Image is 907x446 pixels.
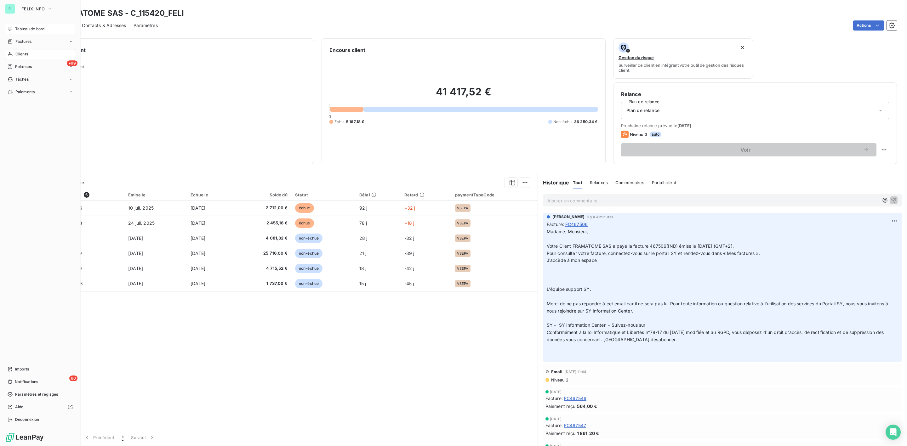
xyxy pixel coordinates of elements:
[38,46,306,54] h6: Informations client
[5,402,75,412] a: Aide
[545,422,563,429] span: Facture :
[629,147,863,152] span: Voir
[547,286,591,292] span: L'équipe support SY.
[15,39,31,44] span: Factures
[587,215,613,219] span: il y a 4 minutes
[15,89,35,95] span: Paiements
[191,251,205,256] span: [DATE]
[545,403,576,409] span: Paiement reçu
[295,203,314,213] span: échue
[15,379,38,385] span: Notifications
[457,236,469,240] span: VSEPA
[547,330,885,342] span: Conformément à la loi Informatique et Libertés n°78-17 du [DATE] modifiée et au RGPD, vous dispos...
[118,431,127,444] button: 1
[547,221,564,228] span: Facture :
[552,214,585,220] span: [PERSON_NAME]
[15,51,28,57] span: Clients
[295,264,322,273] span: non-échue
[191,205,205,211] span: [DATE]
[359,205,368,211] span: 92 j
[457,267,469,270] span: VSEPA
[853,20,884,31] button: Actions
[404,205,415,211] span: +32 j
[564,395,586,402] span: FC467546
[15,392,58,397] span: Paramètres et réglages
[359,266,367,271] span: 18 j
[346,119,364,125] span: 5 167,18 €
[51,64,306,73] span: Propriétés Client
[550,390,562,394] span: [DATE]
[404,235,414,241] span: -32 j
[574,119,598,125] span: 36 250,34 €
[457,282,469,285] span: VSEPA
[15,404,24,410] span: Aide
[547,251,760,256] span: Pour consulter votre facture, connectez-vous sur le portail SY et rendez-vous dans « Mes factures ».
[237,220,288,226] span: 2 455,18 €
[295,192,352,197] div: Statut
[15,417,39,422] span: Déconnexion
[295,234,322,243] span: non-échue
[128,281,143,286] span: [DATE]
[619,63,748,73] span: Surveiller ce client en intégrant votre outil de gestion des risques client.
[457,251,469,255] span: VSEPA
[359,220,367,226] span: 78 j
[538,179,569,186] h6: Historique
[564,370,586,374] span: [DATE] 11:44
[329,86,597,104] h2: 41 417,52 €
[404,192,448,197] div: Retard
[191,220,205,226] span: [DATE]
[630,132,647,137] span: Niveau 3
[328,114,331,119] span: 0
[621,143,876,156] button: Voir
[237,280,288,287] span: 1 737,00 €
[237,192,288,197] div: Solde dû
[69,375,77,381] span: 60
[128,235,143,241] span: [DATE]
[127,431,159,444] button: Suivant
[191,281,205,286] span: [DATE]
[626,107,659,114] span: Plan de relance
[5,432,44,442] img: Logo LeanPay
[547,301,889,313] span: Merci de ne pas répondre à cet email car il ne sera pas lu. Pour toute information ou question re...
[577,403,597,409] span: 564,00 €
[886,425,901,440] div: Open Intercom Messenger
[80,431,118,444] button: Précédent
[60,192,121,198] div: Référence
[122,434,123,441] span: 1
[621,123,889,128] span: Prochaine relance prévue le
[677,123,692,128] span: [DATE]
[404,220,414,226] span: +18 j
[128,266,143,271] span: [DATE]
[128,220,155,226] span: 24 juil. 2025
[295,249,322,258] span: non-échue
[15,26,44,32] span: Tableau de bord
[621,90,889,98] h6: Relance
[615,180,644,185] span: Commentaires
[457,221,469,225] span: VSEPA
[237,205,288,211] span: 2 712,00 €
[237,235,288,241] span: 4 081,82 €
[128,251,143,256] span: [DATE]
[550,377,568,382] span: Niveau 2
[550,417,562,421] span: [DATE]
[128,205,154,211] span: 10 juil. 2025
[551,369,563,374] span: Email
[329,46,365,54] h6: Encours client
[67,60,77,66] span: +99
[359,192,397,197] div: Délai
[15,64,32,70] span: Relances
[191,266,205,271] span: [DATE]
[404,281,414,286] span: -45 j
[295,279,322,288] span: non-échue
[547,257,597,263] span: J’accède à mon espace
[359,281,366,286] span: 15 j
[404,251,414,256] span: -39 j
[545,395,563,402] span: Facture :
[613,38,753,79] button: Gestion du risqueSurveiller ce client en intégrant votre outil de gestion des risques client.
[82,22,126,29] span: Contacts & Adresses
[191,235,205,241] span: [DATE]
[619,55,654,60] span: Gestion du risque
[577,430,599,437] span: 1 861,20 €
[455,192,534,197] div: paymentTypeCode
[547,322,646,328] span: SY – SY Information Center – Suivez-nous sur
